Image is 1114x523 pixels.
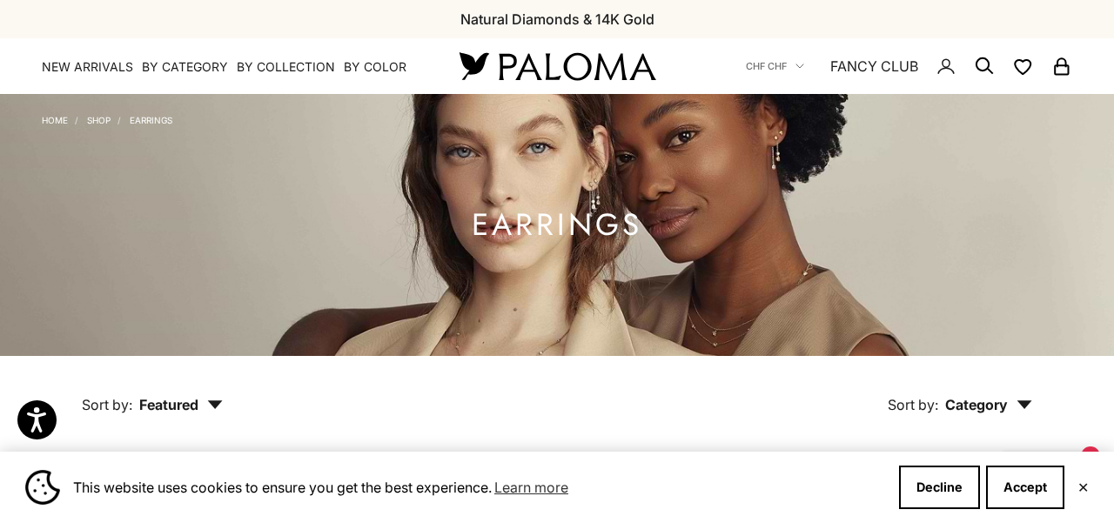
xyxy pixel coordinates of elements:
span: CHF CHF [746,58,787,74]
a: Earrings [130,115,172,125]
summary: By Color [344,58,406,76]
h1: Earrings [472,214,642,236]
button: CHF CHF [746,58,804,74]
img: Cookie banner [25,470,60,505]
span: Category [945,396,1032,413]
a: Learn more [492,474,571,500]
span: Featured [139,396,223,413]
button: Decline [899,466,980,509]
span: This website uses cookies to ensure you get the best experience. [73,474,885,500]
span: Sort by: [82,396,132,413]
button: Accept [986,466,1064,509]
a: Shop [87,115,111,125]
a: NEW ARRIVALS [42,58,133,76]
button: Sort by: Featured [42,356,263,429]
a: FANCY CLUB [830,55,918,77]
nav: Breadcrumb [42,111,172,125]
button: Close [1077,482,1089,493]
nav: Secondary navigation [746,38,1072,94]
summary: By Category [142,58,228,76]
p: Natural Diamonds & 14K Gold [460,8,654,30]
button: Sort by: Category [848,356,1072,429]
span: Sort by: [888,396,938,413]
summary: By Collection [237,58,335,76]
a: Home [42,115,68,125]
nav: Primary navigation [42,58,418,76]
